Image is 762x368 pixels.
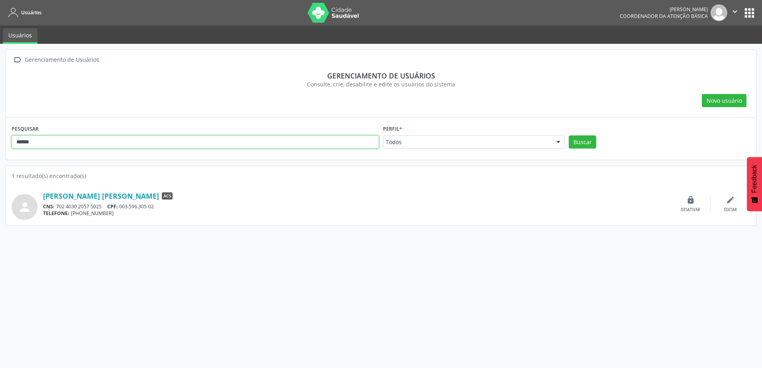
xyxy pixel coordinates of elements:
a:  Gerenciamento de Usuários [12,54,100,66]
span: Novo usuário [707,96,742,105]
span: Todos [386,138,548,146]
div: Desativar [681,207,700,213]
button:  [727,4,742,21]
i: lock [686,196,695,204]
div: [PERSON_NAME] [620,6,708,13]
i: person [18,200,32,214]
span: CNS: [43,203,55,210]
i:  [731,7,739,16]
div: Gerenciamento de usuários [17,71,745,80]
span: ACS [162,192,173,200]
label: PESQUISAR [12,123,39,135]
button: Feedback - Mostrar pesquisa [747,157,762,211]
span: CPF: [107,203,118,210]
span: Coordenador da Atenção Básica [620,13,708,20]
span: TELEFONE: [43,210,69,217]
span: Feedback [751,165,758,193]
span: Usuários [21,9,41,16]
div: Gerenciamento de Usuários [23,54,100,66]
i:  [12,54,23,66]
label: Perfil [383,123,402,135]
div: 702 4030 2057 5025 003.596.305-02 [43,203,671,210]
i: edit [726,196,735,204]
div: Editar [724,207,737,213]
div: 1 resultado(s) encontrado(s) [12,172,750,180]
div: [PHONE_NUMBER] [43,210,671,217]
button: Buscar [569,135,596,149]
a: Usuários [3,28,37,44]
a: Usuários [6,6,41,19]
a: [PERSON_NAME] [PERSON_NAME] [43,192,159,200]
button: Novo usuário [702,94,746,108]
button: apps [742,6,756,20]
img: img [711,4,727,21]
div: Consulte, crie, desabilite e edite os usuários do sistema [17,80,745,88]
